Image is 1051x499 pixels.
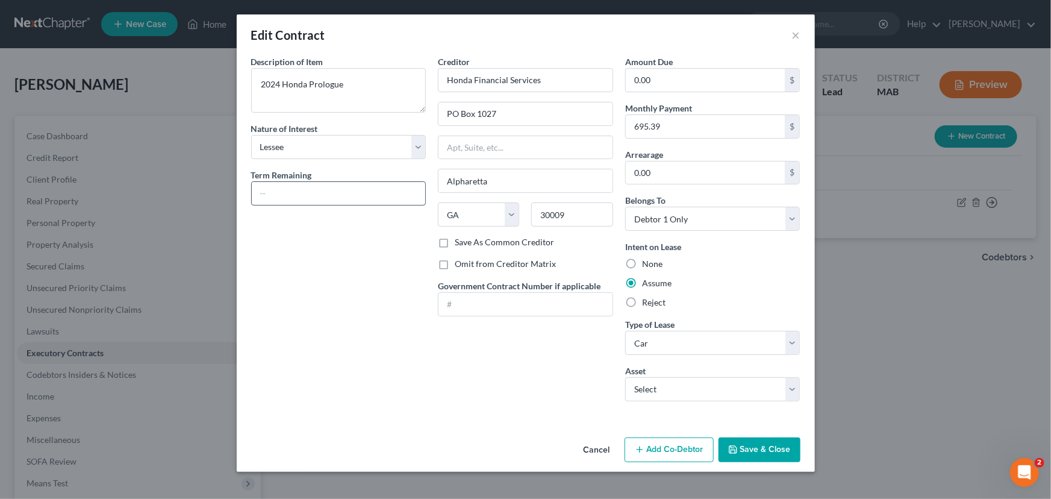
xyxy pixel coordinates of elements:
div: Edit Contract [251,27,325,43]
label: None [642,258,663,270]
input: 0.00 [626,115,785,138]
label: Arrearage [625,148,663,161]
input: -- [252,182,426,205]
input: Search creditor by name... [438,68,613,92]
input: Apt, Suite, etc... [438,136,613,159]
span: Creditor [438,57,470,67]
div: $ [785,115,799,138]
span: Belongs To [625,195,666,206]
label: Term Remaining [251,169,312,181]
button: Add Co-Debtor [625,438,714,463]
input: 0.00 [626,162,785,184]
input: # [438,293,613,316]
label: Save As Common Creditor [455,236,554,248]
input: Enter city... [438,169,613,192]
label: Intent on Lease [625,240,681,253]
span: Description of Item [251,57,323,67]
label: Asset [625,365,646,377]
label: Nature of Interest [251,122,318,135]
label: Omit from Creditor Matrix [455,258,556,270]
input: Enter address... [438,102,613,125]
iframe: Intercom live chat [1010,458,1039,487]
div: $ [785,69,799,92]
button: Save & Close [719,438,800,463]
button: × [792,28,800,42]
label: Monthly Payment [625,102,692,115]
label: Assume [642,277,672,289]
label: Reject [642,297,666,309]
input: 0.00 [626,69,785,92]
span: Type of Lease [625,319,675,330]
span: 2 [1035,458,1044,468]
button: Cancel [574,439,620,463]
label: Government Contract Number if applicable [438,280,600,292]
div: $ [785,162,799,184]
input: Enter zip.. [531,202,613,227]
label: Amount Due [625,55,673,68]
